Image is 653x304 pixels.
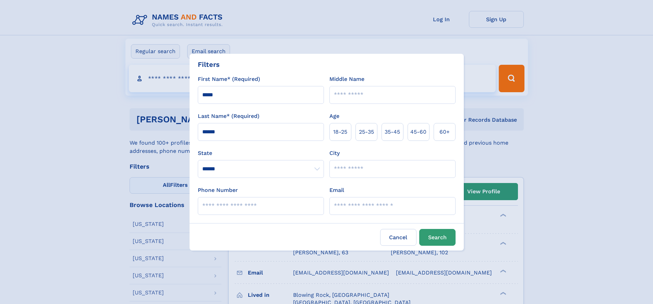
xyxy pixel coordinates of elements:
[198,186,238,194] label: Phone Number
[329,186,344,194] label: Email
[385,128,400,136] span: 35‑45
[329,75,364,83] label: Middle Name
[329,149,340,157] label: City
[380,229,416,246] label: Cancel
[410,128,426,136] span: 45‑60
[198,112,259,120] label: Last Name* (Required)
[333,128,347,136] span: 18‑25
[198,149,324,157] label: State
[198,75,260,83] label: First Name* (Required)
[329,112,339,120] label: Age
[198,59,220,70] div: Filters
[359,128,374,136] span: 25‑35
[419,229,456,246] button: Search
[439,128,450,136] span: 60+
